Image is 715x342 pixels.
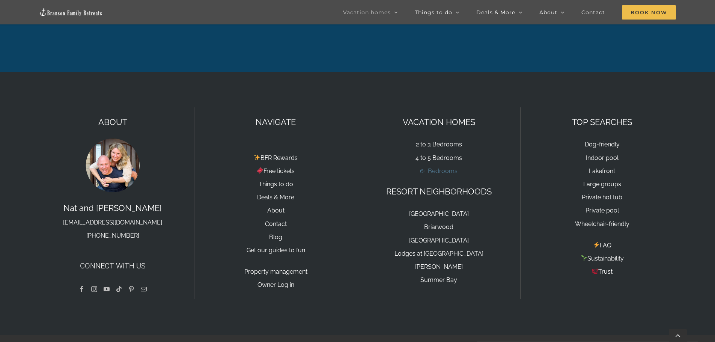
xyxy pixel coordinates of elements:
p: VACATION HOMES [365,116,512,129]
a: [GEOGRAPHIC_DATA] [409,210,469,217]
a: Pinterest [128,286,134,292]
a: Tiktok [116,286,122,292]
a: Sustainability [580,255,623,262]
span: About [539,10,557,15]
a: [PHONE_NUMBER] [86,232,139,239]
span: Deals & More [476,10,515,15]
a: FAQ [593,242,611,249]
p: ABOUT [39,116,187,129]
a: YouTube [104,286,110,292]
a: Indoor pool [586,154,619,161]
span: Book Now [622,5,676,20]
h4: Connect with us [39,260,187,271]
a: Large groups [583,181,621,188]
a: [EMAIL_ADDRESS][DOMAIN_NAME] [63,219,162,226]
img: Nat and Tyann [84,137,141,193]
a: 6+ Bedrooms [420,167,458,175]
img: 💯 [592,268,598,274]
span: Things to do [415,10,452,15]
span: Contact [581,10,605,15]
img: ⚡️ [593,242,599,248]
a: 2 to 3 Bedrooms [416,141,462,148]
a: Things to do [259,181,293,188]
a: Trust [592,268,613,275]
img: ✨ [254,154,260,160]
img: 🎟️ [257,167,263,173]
a: Contact [265,220,287,227]
p: NAVIGATE [202,116,349,129]
a: Dog-friendly [585,141,620,148]
a: [PERSON_NAME] [415,263,463,270]
span: Vacation homes [343,10,391,15]
img: Branson Family Retreats Logo [39,8,103,17]
a: 4 to 5 Bedrooms [415,154,462,161]
a: Free tickets [257,167,295,175]
p: RESORT NEIGHBORHOODS [365,185,512,198]
a: Briarwood [424,223,453,231]
a: Deals & More [257,194,294,201]
a: Instagram [91,286,97,292]
a: Get our guides to fun [247,247,305,254]
img: 🌱 [581,255,587,261]
a: Property management [244,268,307,275]
a: BFR Rewards [254,154,298,161]
a: Lakefront [589,167,615,175]
p: TOP SEARCHES [528,116,676,129]
a: Wheelchair-friendly [575,220,629,227]
a: Mail [141,286,147,292]
a: [GEOGRAPHIC_DATA] [409,237,469,244]
a: Facebook [79,286,85,292]
a: Owner Log in [257,281,294,288]
a: Private hot tub [582,194,622,201]
a: Summer Bay [420,276,457,283]
a: Lodges at [GEOGRAPHIC_DATA] [394,250,483,257]
a: Blog [269,234,282,241]
a: About [267,207,284,214]
p: Nat and [PERSON_NAME] [39,202,187,241]
a: Private pool [586,207,619,214]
